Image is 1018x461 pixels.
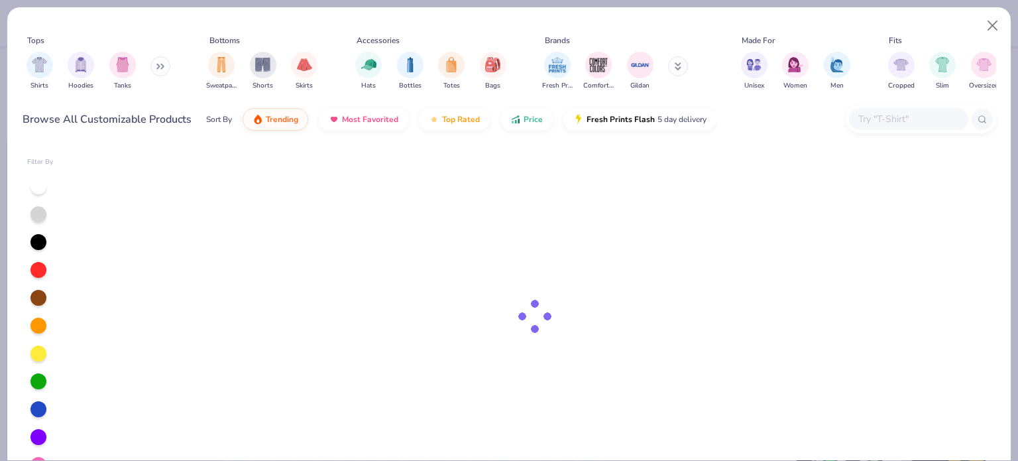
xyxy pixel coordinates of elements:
span: Bags [485,81,500,91]
span: Fresh Prints Flash [587,114,655,125]
button: filter button [480,52,506,91]
button: filter button [969,52,999,91]
span: Shorts [253,81,273,91]
button: filter button [824,52,850,91]
span: Bottles [399,81,422,91]
img: flash.gif [573,114,584,125]
div: Browse All Customizable Products [23,111,192,127]
span: Women [783,81,807,91]
img: Totes Image [444,57,459,72]
div: Brands [545,34,570,46]
button: filter button [583,52,614,91]
img: Shorts Image [255,57,270,72]
img: Shirts Image [32,57,47,72]
span: Comfort Colors [583,81,614,91]
button: filter button [250,52,276,91]
span: Unisex [744,81,764,91]
span: Hats [361,81,376,91]
div: filter for Shirts [27,52,53,91]
span: Skirts [296,81,313,91]
img: Comfort Colors Image [589,55,608,75]
button: Close [980,13,1005,38]
input: Try "T-Shirt" [857,111,959,127]
button: filter button [109,52,136,91]
span: Hoodies [68,81,93,91]
img: Men Image [830,57,844,72]
button: filter button [206,52,237,91]
img: Gildan Image [630,55,650,75]
img: Sweatpants Image [214,57,229,72]
img: Oversized Image [976,57,991,72]
img: trending.gif [253,114,263,125]
span: Price [524,114,543,125]
button: Trending [243,108,308,131]
span: 5 day delivery [657,112,707,127]
div: filter for Tanks [109,52,136,91]
button: filter button [741,52,767,91]
div: filter for Totes [438,52,465,91]
div: filter for Oversized [969,52,999,91]
span: Trending [266,114,298,125]
button: filter button [355,52,382,91]
img: Skirts Image [297,57,312,72]
button: filter button [291,52,317,91]
div: Tops [27,34,44,46]
div: filter for Skirts [291,52,317,91]
img: Women Image [788,57,803,72]
div: filter for Comfort Colors [583,52,614,91]
span: Oversized [969,81,999,91]
div: filter for Fresh Prints [542,52,573,91]
div: Sort By [206,113,232,125]
div: filter for Sweatpants [206,52,237,91]
img: Cropped Image [893,57,909,72]
div: filter for Shorts [250,52,276,91]
img: Tanks Image [115,57,130,72]
img: Slim Image [935,57,950,72]
span: Cropped [888,81,915,91]
div: Made For [742,34,775,46]
button: Top Rated [419,108,490,131]
button: filter button [782,52,809,91]
button: filter button [888,52,915,91]
button: filter button [438,52,465,91]
div: filter for Gildan [627,52,653,91]
button: filter button [397,52,424,91]
div: Filter By [27,157,54,167]
div: Bottoms [209,34,240,46]
img: Unisex Image [746,57,762,72]
div: filter for Women [782,52,809,91]
div: filter for Unisex [741,52,767,91]
button: filter button [68,52,94,91]
button: filter button [27,52,53,91]
div: filter for Cropped [888,52,915,91]
span: Shirts [30,81,48,91]
button: filter button [929,52,956,91]
img: Fresh Prints Image [547,55,567,75]
button: filter button [542,52,573,91]
span: Sweatpants [206,81,237,91]
span: Gildan [630,81,650,91]
button: filter button [627,52,653,91]
div: filter for Slim [929,52,956,91]
div: Fits [889,34,902,46]
span: Slim [936,81,949,91]
span: Tanks [114,81,131,91]
div: filter for Bottles [397,52,424,91]
img: most_fav.gif [329,114,339,125]
span: Most Favorited [342,114,398,125]
div: filter for Hoodies [68,52,94,91]
button: Fresh Prints Flash5 day delivery [563,108,716,131]
span: Men [830,81,844,91]
div: filter for Men [824,52,850,91]
div: Accessories [357,34,400,46]
span: Fresh Prints [542,81,573,91]
span: Top Rated [442,114,480,125]
span: Totes [443,81,460,91]
img: Bags Image [485,57,500,72]
div: filter for Hats [355,52,382,91]
img: Hoodies Image [74,57,88,72]
img: Bottles Image [403,57,418,72]
img: TopRated.gif [429,114,439,125]
img: Hats Image [361,57,376,72]
button: Most Favorited [319,108,408,131]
